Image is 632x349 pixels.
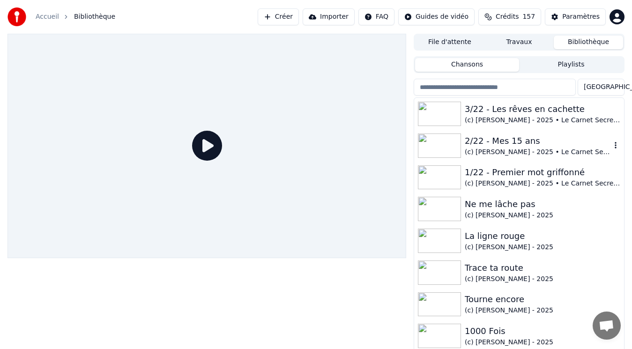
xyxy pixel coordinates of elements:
[36,12,59,22] a: Accueil
[554,36,623,49] button: Bibliothèque
[36,12,115,22] nav: breadcrumb
[465,116,620,125] div: (c) [PERSON_NAME] - 2025 • Le Carnet Secret de [PERSON_NAME]
[465,198,620,211] div: Ne me lâche pas
[478,8,541,25] button: Crédits157
[415,36,484,49] button: File d'attente
[465,261,620,275] div: Trace ta route
[465,179,620,188] div: (c) [PERSON_NAME] - 2025 • Le Carnet Secret de [PERSON_NAME]
[465,166,620,179] div: 1/22 - Premier mot griffonné
[258,8,299,25] button: Créer
[465,293,620,306] div: Tourne encore
[593,312,621,340] a: Ouvrir le chat
[465,230,620,243] div: La ligne rouge
[562,12,600,22] div: Paramètres
[7,7,26,26] img: youka
[465,148,611,157] div: (c) [PERSON_NAME] - 2025 • Le Carnet Secret de [PERSON_NAME]
[465,325,620,338] div: 1000 Fois
[484,36,554,49] button: Travaux
[465,306,620,315] div: (c) [PERSON_NAME] - 2025
[496,12,519,22] span: Crédits
[465,338,620,347] div: (c) [PERSON_NAME] - 2025
[545,8,606,25] button: Paramètres
[519,58,623,72] button: Playlists
[415,58,519,72] button: Chansons
[465,211,620,220] div: (c) [PERSON_NAME] - 2025
[465,243,620,252] div: (c) [PERSON_NAME] - 2025
[465,103,620,116] div: 3/22 - Les rêves en cachette
[465,275,620,284] div: (c) [PERSON_NAME] - 2025
[465,134,611,148] div: 2/22 - Mes 15 ans
[303,8,355,25] button: Importer
[358,8,394,25] button: FAQ
[74,12,115,22] span: Bibliothèque
[398,8,475,25] button: Guides de vidéo
[522,12,535,22] span: 157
